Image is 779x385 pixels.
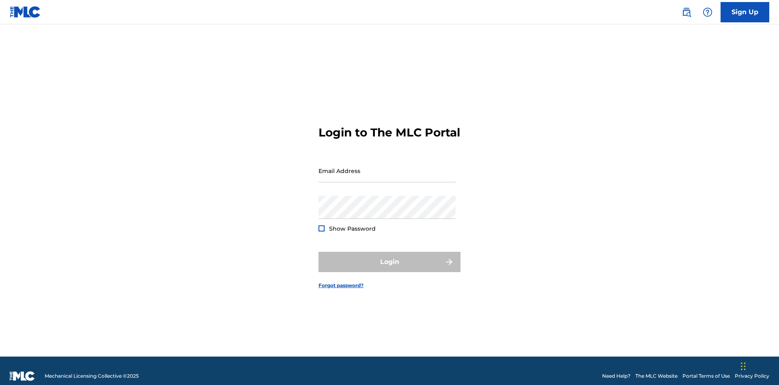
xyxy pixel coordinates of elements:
[45,372,139,380] span: Mechanical Licensing Collective © 2025
[703,7,712,17] img: help
[602,372,631,380] a: Need Help?
[682,372,730,380] a: Portal Terms of Use
[318,282,364,289] a: Forgot password?
[699,4,716,20] div: Help
[682,7,691,17] img: search
[318,125,460,140] h3: Login to The MLC Portal
[678,4,695,20] a: Public Search
[738,346,779,385] iframe: Chat Widget
[10,371,35,381] img: logo
[10,6,41,18] img: MLC Logo
[721,2,769,22] a: Sign Up
[635,372,678,380] a: The MLC Website
[735,372,769,380] a: Privacy Policy
[329,225,376,232] span: Show Password
[741,354,746,379] div: Drag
